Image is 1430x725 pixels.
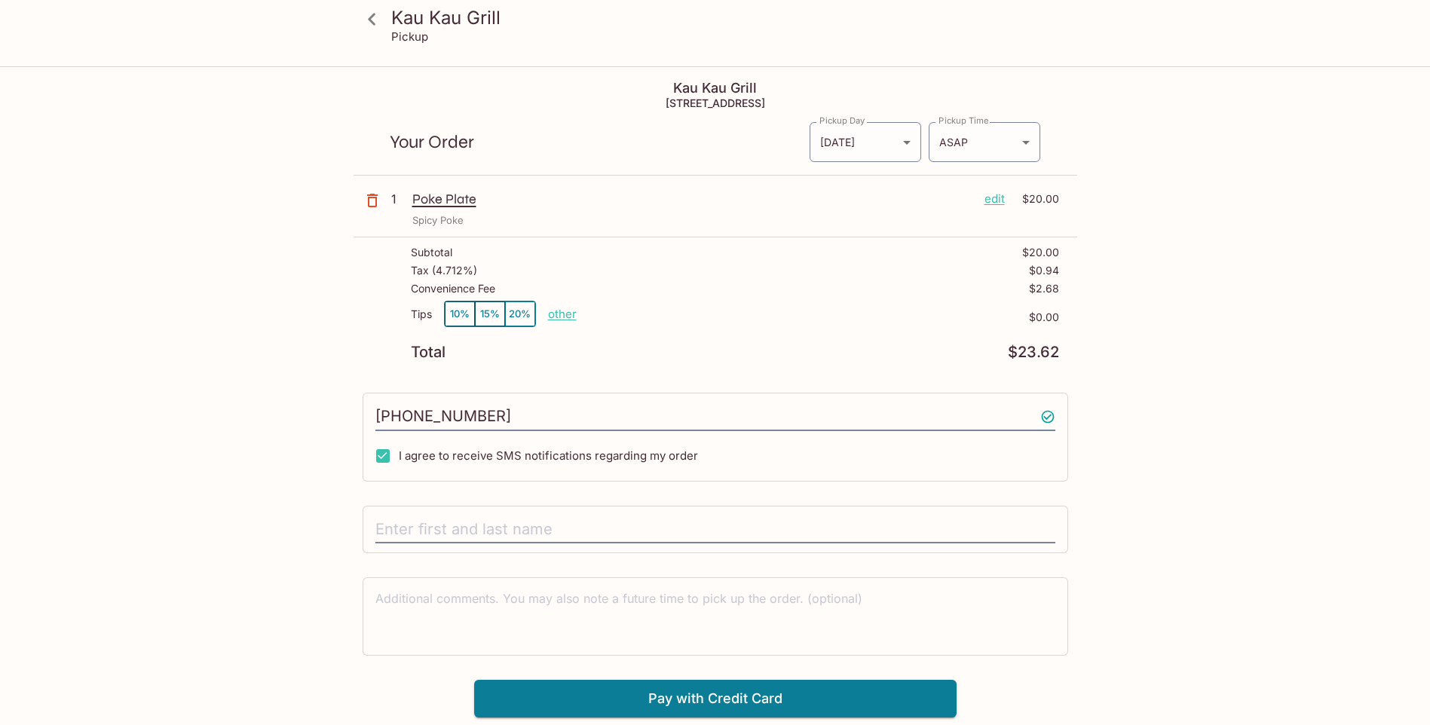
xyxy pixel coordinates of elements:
input: Enter first and last name [375,515,1055,544]
p: Subtotal [411,246,452,258]
p: $2.68 [1029,283,1059,295]
h4: Kau Kau Grill [354,80,1077,96]
input: Enter phone number [375,402,1055,431]
div: ASAP [929,122,1040,162]
span: I agree to receive SMS notifications regarding my order [399,448,698,463]
label: Pickup Time [939,115,989,127]
p: edit [984,191,1005,207]
p: $20.00 [1014,191,1059,207]
p: Poke Plate [412,191,972,207]
button: 10% [445,301,475,326]
p: Convenience Fee [411,283,495,295]
p: Your Order [390,135,809,149]
h3: Kau Kau Grill [391,6,1065,29]
p: 1 [391,191,406,207]
div: [DATE] [810,122,921,162]
p: $20.00 [1022,246,1059,258]
p: Tax ( 4.712% ) [411,265,477,277]
button: Pay with Credit Card [474,680,957,717]
p: Tips [411,308,432,320]
label: Pickup Day [819,115,865,127]
button: 20% [505,301,535,326]
button: 15% [475,301,505,326]
p: $0.94 [1029,265,1059,277]
p: $23.62 [1008,345,1059,359]
p: Total [411,345,446,359]
p: $0.00 [577,311,1059,323]
p: Spicy Poke [412,213,464,228]
button: other [548,307,577,321]
p: Pickup [391,29,428,44]
h5: [STREET_ADDRESS] [354,96,1077,109]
